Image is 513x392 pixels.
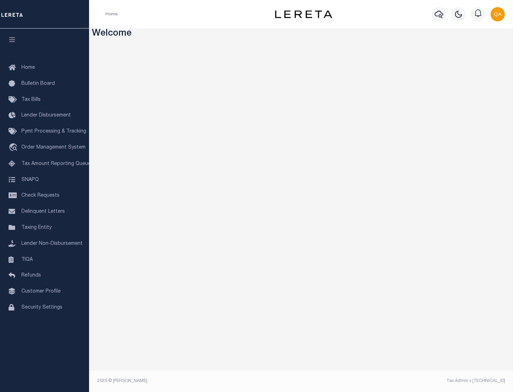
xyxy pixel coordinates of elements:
span: Lender Disbursement [21,113,71,118]
span: Customer Profile [21,289,61,294]
li: Home [105,11,118,17]
span: Delinquent Letters [21,209,65,214]
span: Lender Non-Disbursement [21,241,83,246]
span: Pymt Processing & Tracking [21,129,86,134]
h3: Welcome [92,29,511,40]
span: Security Settings [21,305,62,310]
div: 2025 © [PERSON_NAME]. [92,378,301,384]
span: Tax Amount Reporting Queue [21,161,91,166]
span: Check Requests [21,193,59,198]
span: Bulletin Board [21,81,55,86]
span: Tax Bills [21,97,41,102]
span: Home [21,65,35,70]
span: TIQA [21,257,33,262]
img: logo-dark.svg [275,10,332,18]
span: Refunds [21,273,41,278]
span: Taxing Entity [21,225,52,230]
span: SNAPQ [21,177,39,182]
img: svg+xml;base64,PHN2ZyB4bWxucz0iaHR0cDovL3d3dy53My5vcmcvMjAwMC9zdmciIHBvaW50ZXItZXZlbnRzPSJub25lIi... [491,7,505,21]
div: Tax Admin v.[TECHNICAL_ID] [306,378,505,384]
i: travel_explore [9,143,20,153]
span: Order Management System [21,145,85,150]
